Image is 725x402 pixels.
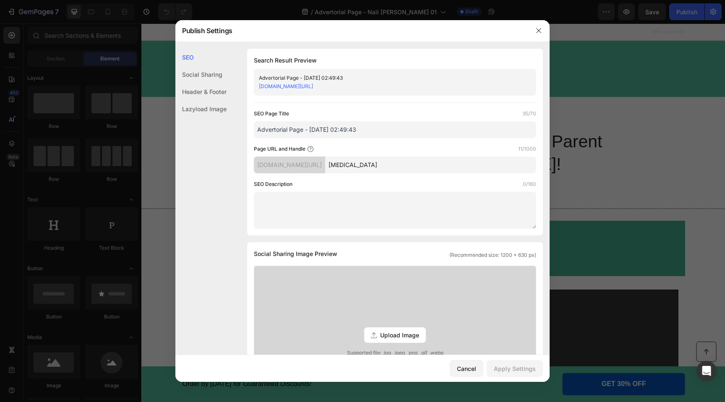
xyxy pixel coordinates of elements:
[259,74,517,82] div: Advertorial Page - [DATE] 02:49:43
[254,180,292,188] label: SEO Description
[151,51,177,63] p: Buy Now
[254,157,325,173] div: [DOMAIN_NAME][URL]
[254,145,305,153] label: Page URL and Handle
[310,202,347,207] span: Third Party Tested
[321,39,331,48] div: 28
[343,48,354,55] p: SEC
[494,364,536,373] div: Apply Settings
[310,222,360,227] span: Adults Can Take Me Too
[421,350,544,372] a: GET 30% OFF
[175,83,227,100] div: Header & Footer
[259,83,313,89] a: [DOMAIN_NAME][URL]
[254,121,536,138] input: Title
[487,360,543,377] button: Apply Settings
[246,160,354,172] p: 90-Day Money Back Guarantee
[175,66,227,83] div: Social Sharing
[325,157,536,173] input: Handle
[41,357,170,364] span: Order by [DATE] for Guaranteed Discounts!
[522,110,536,118] label: 35/70
[460,357,505,364] span: GET 30% OFF
[254,55,536,65] h1: Search Result Preview
[518,145,536,153] label: 11/1000
[254,349,536,357] span: Supported file: .jpg, .jpeg, .png, .gif, .webp
[296,25,367,32] strong: GET 30% OFF [DATE]!
[450,360,483,377] button: Cancel
[254,249,337,259] span: Social Sharing Image Preview
[449,251,536,259] span: (Recommended size: 1200 x 630 px)
[299,48,310,55] p: HRS
[321,48,331,55] p: MIN
[457,364,476,373] div: Cancel
[55,243,115,247] span: Works With Your Childrens Body
[310,243,366,247] span: Safe, Gentle, & Effective Care
[83,106,501,153] h1: 7 Reasons Why ParaGuard Is Taking Parent Communities by Storm in [DATE]!
[696,361,717,381] div: Open Intercom Messenger
[141,46,188,68] a: Buy Now
[299,39,310,48] div: 19
[55,202,113,207] span: 100% All Natural Ingredients
[251,91,356,96] span: 70,000+ Verified 5-Star Reviews for NaturesFix Products
[55,222,78,227] span: Zero Sugar
[175,49,227,66] div: SEO
[343,39,354,48] div: 58
[380,331,419,339] span: Upload Image
[523,180,536,188] label: 0/160
[175,20,528,42] div: Publish Settings
[254,110,289,118] label: SEO Page Title
[175,100,227,117] div: Lazyload Image
[102,22,227,46] img: gempages_577445842814764020-951ec4d7-0f8b-4854-aac9-5d23551248b5.png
